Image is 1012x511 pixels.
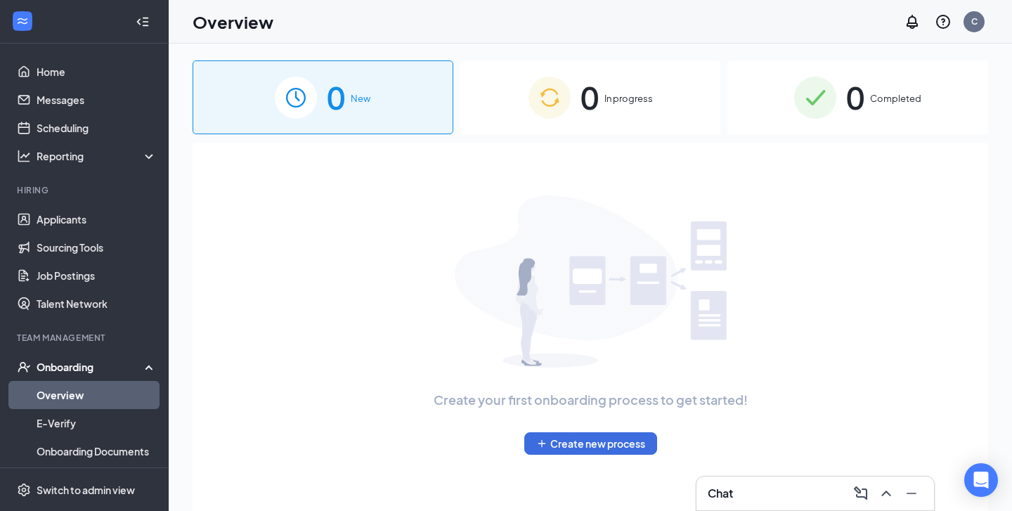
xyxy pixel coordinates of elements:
a: Applicants [37,205,157,233]
a: Activity log [37,465,157,493]
svg: ComposeMessage [852,485,869,502]
a: Job Postings [37,261,157,290]
svg: Notifications [904,13,921,30]
button: ChevronUp [875,482,897,505]
button: PlusCreate new process [524,432,657,455]
span: 0 [327,73,345,122]
div: Open Intercom Messenger [964,463,998,497]
a: Talent Network [37,290,157,318]
div: Onboarding [37,360,145,374]
span: In progress [604,91,653,105]
div: Hiring [17,184,154,196]
svg: Settings [17,483,31,497]
svg: Plus [536,438,547,449]
span: Create your first onboarding process to get started! [434,390,748,410]
a: Scheduling [37,114,157,142]
div: Switch to admin view [37,483,135,497]
svg: UserCheck [17,360,31,374]
a: E-Verify [37,409,157,437]
svg: WorkstreamLogo [15,14,30,28]
svg: Minimize [903,485,920,502]
a: Home [37,58,157,86]
span: 0 [580,73,599,122]
svg: QuestionInfo [935,13,952,30]
h3: Chat [708,486,733,501]
svg: ChevronUp [878,485,895,502]
a: Onboarding Documents [37,437,157,465]
button: Minimize [900,482,923,505]
a: Sourcing Tools [37,233,157,261]
a: Overview [37,381,157,409]
a: Messages [37,86,157,114]
div: C [971,15,978,27]
svg: Analysis [17,149,31,163]
svg: Collapse [136,15,150,29]
div: Team Management [17,332,154,344]
button: ComposeMessage [850,482,872,505]
span: Completed [870,91,921,105]
span: New [351,91,370,105]
h1: Overview [193,10,273,34]
div: Reporting [37,149,157,163]
span: 0 [846,73,864,122]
